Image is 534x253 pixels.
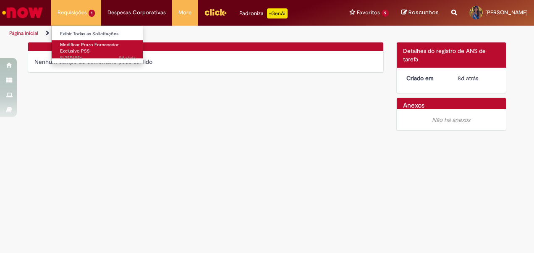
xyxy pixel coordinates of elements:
span: 9d atrás [119,55,136,61]
a: Rascunhos [401,9,439,17]
em: Não há anexos [432,116,470,124]
span: R13556856 [60,55,136,61]
img: click_logo_yellow_360x200.png [204,6,227,18]
ul: Trilhas de página [6,26,350,41]
span: Requisições [58,8,87,17]
span: 9 [382,10,389,17]
time: 23/09/2025 15:51:42 [458,74,478,82]
span: 8d atrás [458,74,478,82]
a: Exibir Todas as Solicitações [52,29,144,39]
a: Página inicial [9,30,38,37]
span: Detalhes do registro de ANS de tarefa [403,47,486,63]
span: Rascunhos [408,8,439,16]
div: Nenhum campo de comentário pode ser lido [34,58,377,66]
span: Despesas Corporativas [107,8,166,17]
a: Aberto R13556856 : Modificar Prazo Fornecedor Exclusivo PSS [52,40,144,58]
div: Padroniza [239,8,288,18]
time: 22/09/2025 18:19:27 [119,55,136,61]
img: ServiceNow [1,4,44,21]
span: Modificar Prazo Fornecedor Exclusivo PSS [60,42,119,55]
span: 1 [89,10,95,17]
span: [PERSON_NAME] [485,9,528,16]
dt: Criado em [400,74,452,82]
span: More [178,8,191,17]
h2: Anexos [403,102,424,110]
div: 23/09/2025 15:51:42 [458,74,497,82]
span: Favoritos [357,8,380,17]
ul: Requisições [51,25,143,64]
p: +GenAi [267,8,288,18]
